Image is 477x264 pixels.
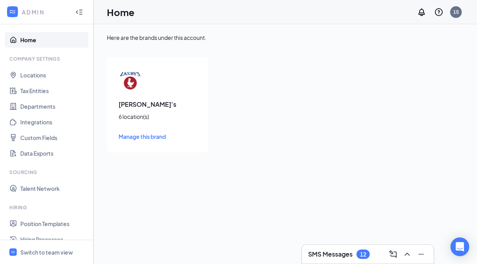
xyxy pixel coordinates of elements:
[119,69,142,92] img: Zaxby's logo
[401,248,413,260] button: ChevronUp
[9,8,16,16] svg: WorkstreamLogo
[107,5,135,19] h1: Home
[415,248,427,260] button: Minimize
[20,67,87,83] a: Locations
[453,9,459,15] div: 1S
[20,130,87,145] a: Custom Fields
[119,100,197,109] h3: [PERSON_NAME]'s
[20,145,87,161] a: Data Exports
[9,56,85,62] div: Company Settings
[360,251,366,258] div: 12
[388,250,398,259] svg: ComposeMessage
[9,169,85,176] div: Sourcing
[20,248,73,256] div: Switch to team view
[434,7,443,17] svg: QuestionInfo
[417,7,426,17] svg: Notifications
[450,237,469,256] div: Open Intercom Messenger
[403,250,412,259] svg: ChevronUp
[308,250,353,259] h3: SMS Messages
[20,32,87,48] a: Home
[119,113,197,120] div: 6 location(s)
[11,250,16,255] svg: WorkstreamLogo
[20,232,87,247] a: Hiring Processes
[20,99,87,114] a: Departments
[20,114,87,130] a: Integrations
[387,248,399,260] button: ComposeMessage
[20,216,87,232] a: Position Templates
[417,250,426,259] svg: Minimize
[22,8,68,16] div: ADMIN
[20,83,87,99] a: Tax Entities
[107,34,464,41] div: Here are the brands under this account.
[119,132,197,141] a: Manage this brand
[9,204,85,211] div: Hiring
[75,8,83,16] svg: Collapse
[119,133,166,140] span: Manage this brand
[20,181,87,196] a: Talent Network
